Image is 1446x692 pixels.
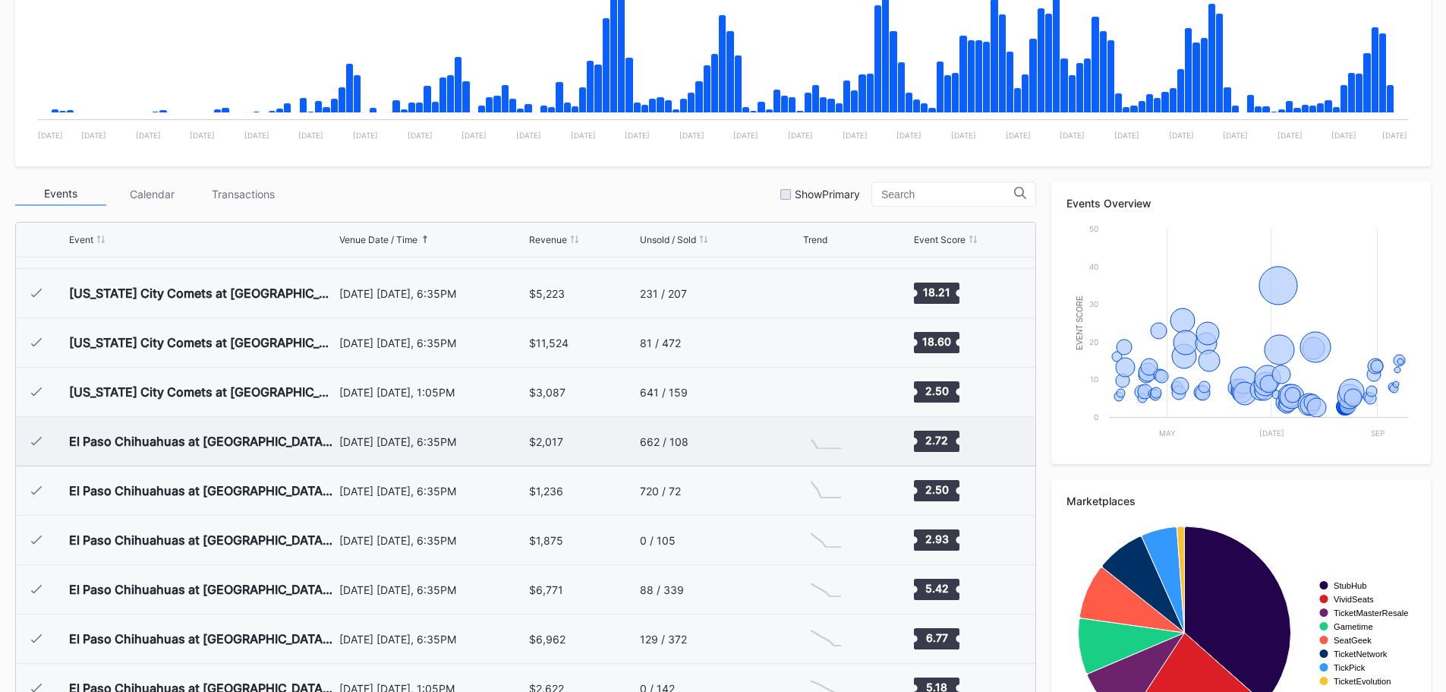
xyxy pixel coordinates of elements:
text: 0 [1094,412,1098,422]
div: El Paso Chihuahuas at [GEOGRAPHIC_DATA] Aces [69,434,336,449]
div: [DATE] [DATE], 6:35PM [339,534,526,547]
svg: Chart title [1066,221,1416,449]
text: [DATE] [1006,131,1031,140]
div: $5,223 [529,287,565,300]
text: [DATE] [462,131,487,140]
text: [DATE] [788,131,813,140]
div: Events [15,182,106,206]
svg: Chart title [803,472,849,510]
div: [DATE] [DATE], 6:35PM [339,583,526,596]
div: Unsold / Sold [640,234,696,245]
div: $1,875 [529,534,563,547]
div: $2,017 [529,435,563,448]
text: 6.77 [925,631,947,644]
text: [DATE] [843,131,868,140]
text: [DATE] [1060,131,1085,140]
text: [DATE] [733,131,758,140]
div: Marketplaces [1066,495,1416,507]
div: Event Score [914,234,966,245]
text: 30 [1089,299,1098,308]
div: [DATE] [DATE], 6:35PM [339,287,526,300]
div: Transactions [197,182,288,206]
svg: Chart title [803,521,849,559]
div: El Paso Chihuahuas at [GEOGRAPHIC_DATA] Aces [69,582,336,597]
text: 2.50 [925,483,948,496]
text: [DATE] [1223,131,1248,140]
div: El Paso Chihuahuas at [GEOGRAPHIC_DATA] Aces [69,483,336,498]
svg: Chart title [803,274,849,312]
text: [DATE] [1114,131,1139,140]
div: [DATE] [DATE], 6:35PM [339,633,526,646]
text: [DATE] [896,131,921,140]
text: [DATE] [298,131,323,140]
div: 662 / 108 [640,435,688,448]
text: 20 [1089,337,1098,346]
text: [DATE] [1259,428,1284,438]
text: [DATE] [951,131,976,140]
div: El Paso Chihuahuas at [GEOGRAPHIC_DATA] Aces [69,631,336,646]
text: TicketMasterResale [1334,608,1408,618]
text: TicketEvolution [1334,677,1391,686]
div: [DATE] [DATE], 6:35PM [339,485,526,498]
div: [US_STATE] City Comets at [GEOGRAPHIC_DATA] [69,335,336,350]
div: 720 / 72 [640,485,681,498]
text: 2.93 [925,532,948,545]
div: Event [69,234,93,245]
text: 18.21 [923,286,950,299]
div: 81 / 472 [640,337,681,349]
text: StubHub [1334,581,1367,590]
div: Events Overview [1066,197,1416,210]
div: Revenue [529,234,567,245]
text: [DATE] [571,131,596,140]
text: [DATE] [136,131,161,140]
text: 18.60 [922,335,951,348]
text: [DATE] [679,131,704,140]
div: [DATE] [DATE], 1:05PM [339,386,526,399]
text: SeatGeek [1334,636,1372,645]
div: $1,236 [529,485,563,498]
div: Calendar [106,182,197,206]
text: [DATE] [408,131,433,140]
text: [DATE] [1169,131,1194,140]
text: TicketNetwork [1334,649,1388,659]
div: [US_STATE] City Comets at [GEOGRAPHIC_DATA] [69,286,336,301]
div: Venue Date / Time [339,234,417,245]
div: $3,087 [529,386,565,399]
text: 5.42 [925,582,948,595]
div: El Paso Chihuahuas at [GEOGRAPHIC_DATA] Aces [69,532,336,548]
text: Sep [1371,428,1385,438]
div: Show Primary [795,188,860,201]
div: [DATE] [DATE], 6:35PM [339,337,526,349]
text: [DATE] [625,131,650,140]
svg: Chart title [803,422,849,460]
text: [DATE] [81,131,106,140]
div: 231 / 207 [640,287,687,300]
div: 88 / 339 [640,583,684,596]
svg: Chart title [803,324,849,362]
div: $6,962 [529,633,565,646]
div: Trend [803,234,827,245]
text: 50 [1089,224,1098,233]
text: VividSeats [1334,595,1374,604]
input: Search [881,188,1014,201]
text: Event Score [1076,295,1084,350]
div: 641 / 159 [640,386,688,399]
text: [DATE] [190,131,215,140]
text: [DATE] [1277,131,1303,140]
svg: Chart title [803,570,849,608]
div: [US_STATE] City Comets at [GEOGRAPHIC_DATA] [69,384,336,400]
div: [DATE] [DATE], 6:35PM [339,435,526,448]
div: $6,771 [529,583,563,596]
text: [DATE] [353,131,378,140]
text: Gametime [1334,622,1373,631]
text: [DATE] [516,131,541,140]
div: 0 / 105 [640,534,676,547]
div: $11,524 [529,337,569,349]
text: 40 [1089,262,1098,271]
svg: Chart title [803,373,849,411]
text: 10 [1090,374,1098,384]
text: TickPick [1334,663,1366,672]
text: 2.50 [925,384,948,397]
text: May [1159,428,1176,438]
text: [DATE] [1382,131,1407,140]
